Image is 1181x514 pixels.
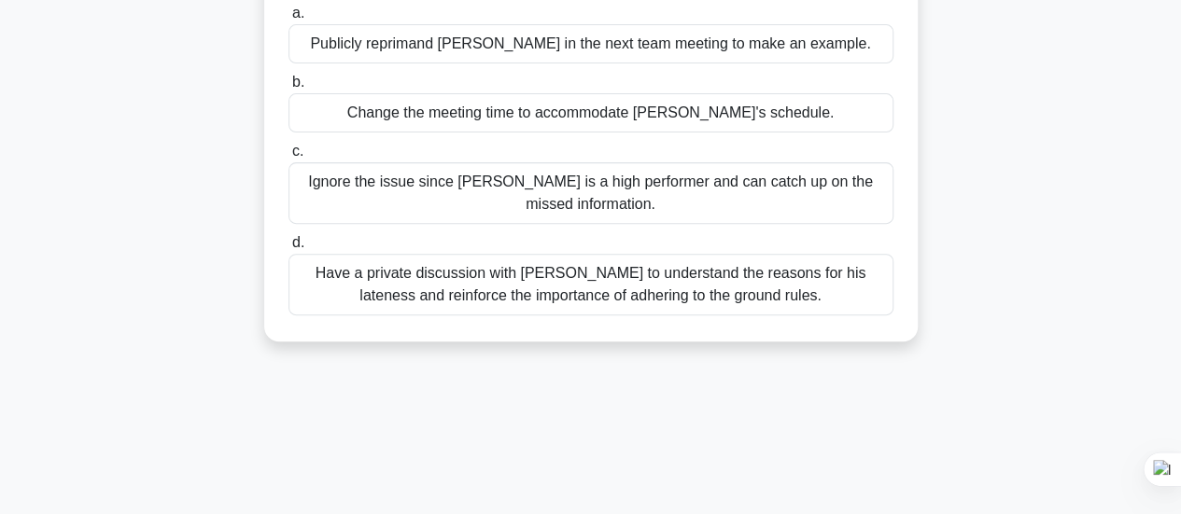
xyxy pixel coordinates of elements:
span: d. [292,234,304,250]
div: Ignore the issue since [PERSON_NAME] is a high performer and can catch up on the missed information. [288,162,893,224]
div: Change the meeting time to accommodate [PERSON_NAME]'s schedule. [288,93,893,132]
div: Publicly reprimand [PERSON_NAME] in the next team meeting to make an example. [288,24,893,63]
span: b. [292,74,304,90]
span: a. [292,5,304,21]
div: Have a private discussion with [PERSON_NAME] to understand the reasons for his lateness and reinf... [288,254,893,315]
span: c. [292,143,303,159]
